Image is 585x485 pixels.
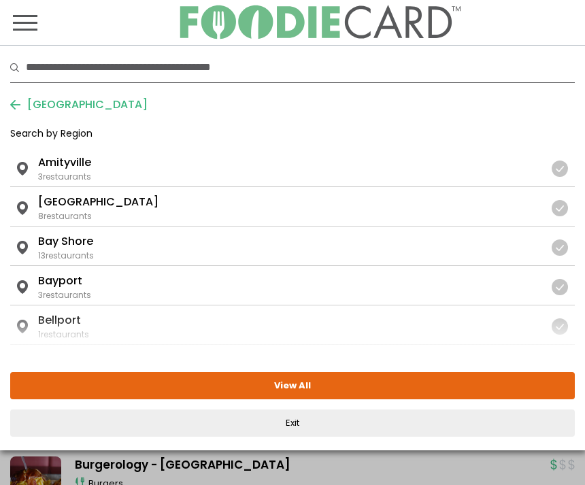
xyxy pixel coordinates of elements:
[10,127,575,151] div: Search by Region
[38,289,91,301] div: restaurants
[38,210,92,222] div: restaurants
[38,312,81,329] li: Bellport
[20,97,148,113] span: [GEOGRAPHIC_DATA]
[10,97,148,113] button: [GEOGRAPHIC_DATA]
[38,171,43,182] span: 3
[38,250,94,262] div: restaurants
[38,329,41,340] span: 1
[38,329,89,341] div: restaurants
[38,273,82,289] li: Bayport
[38,210,44,222] span: 8
[10,345,575,384] a: Blue Point 3restaurants
[10,227,575,265] a: Bay Shore 13restaurants
[178,5,461,40] img: FoodieCard; Eat, Drink, Save, Donate
[10,154,575,186] a: Amityville 3restaurants
[38,289,43,301] span: 3
[10,372,575,399] button: View All
[38,233,93,250] li: Bay Shore
[38,154,91,171] li: Amityville
[38,171,91,183] div: restaurants
[10,409,575,437] button: Exit
[38,194,158,210] li: [GEOGRAPHIC_DATA]
[38,250,46,261] span: 13
[10,305,575,344] a: Bellport 1restaurants
[10,187,575,226] a: [GEOGRAPHIC_DATA] 8restaurants
[10,266,575,305] a: Bayport 3restaurants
